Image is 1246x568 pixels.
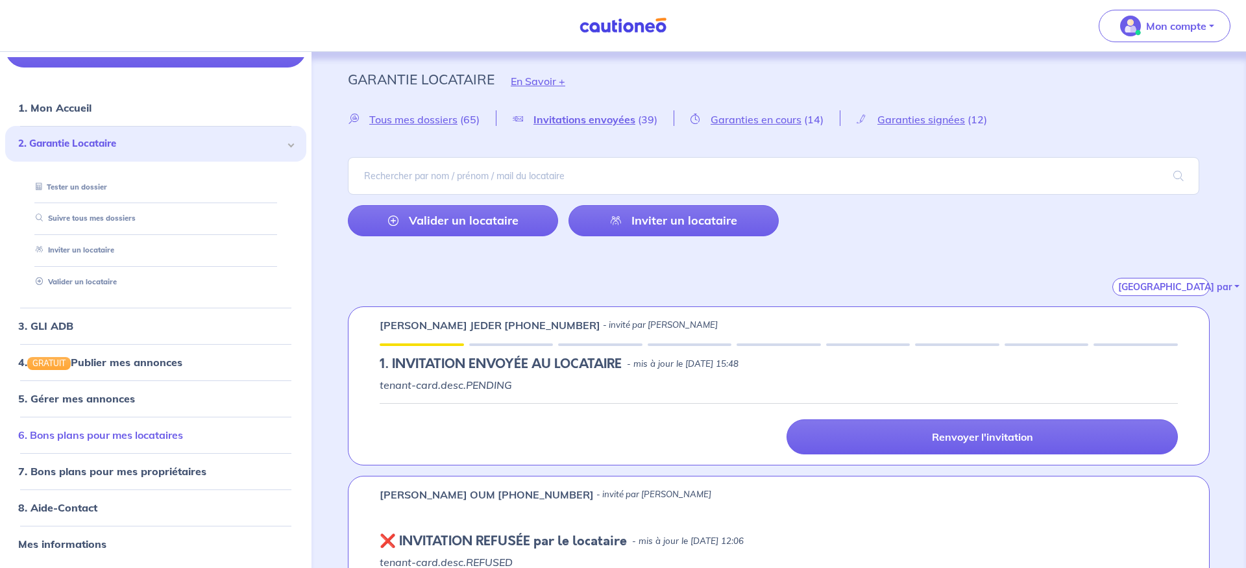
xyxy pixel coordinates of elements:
span: (12) [968,113,987,126]
span: search [1158,158,1199,194]
span: Garanties en cours [711,113,801,126]
a: Inviter un locataire [568,205,779,236]
div: Mes informations [5,531,306,557]
button: illu_account_valid_menu.svgMon compte [1099,10,1230,42]
div: 5. Gérer mes annonces [5,386,306,412]
span: Tous mes dossiers [369,113,458,126]
a: Mes informations [18,537,106,550]
a: Valider un locataire [348,205,558,236]
p: tenant-card.desc.PENDING [380,377,1178,393]
p: - invité par [PERSON_NAME] [603,319,718,332]
div: 4.GRATUITPublier mes annonces [5,349,306,375]
div: Valider un locataire [21,271,291,293]
a: Garanties signées(12) [840,113,1003,125]
span: (39) [638,113,657,126]
p: Renvoyer l'invitation [932,430,1033,443]
div: Inviter un locataire [21,240,291,261]
div: Tester un dossier [21,176,291,197]
div: 6. Bons plans pour mes locataires [5,422,306,448]
a: Valider un locataire [31,277,117,286]
a: Tester un dossier [31,182,107,191]
a: 3. GLI ADB [18,319,73,332]
a: 4.GRATUITPublier mes annonces [18,355,182,368]
h5: 1.︎ INVITATION ENVOYÉE AU LOCATAIRE [380,356,622,372]
button: [GEOGRAPHIC_DATA] par [1112,278,1210,296]
a: Renvoyer l'invitation [787,419,1178,454]
a: Inviter un locataire [31,245,114,254]
p: [PERSON_NAME] OUM [PHONE_NUMBER] [380,487,594,502]
span: 2. Garantie Locataire [18,136,284,151]
p: [PERSON_NAME] JEDER [PHONE_NUMBER] [380,317,600,333]
h5: ❌ INVITATION REFUSÉE par le locataire [380,534,627,549]
p: Mon compte [1146,18,1206,34]
button: En Savoir + [495,62,581,100]
img: Cautioneo [574,18,672,34]
div: 3. GLI ADB [5,312,306,338]
p: Garantie Locataire [348,68,495,91]
a: 1. Mon Accueil [18,101,92,114]
a: 6. Bons plans pour mes locataires [18,428,183,441]
a: Tous mes dossiers(65) [348,113,496,125]
div: 1. Mon Accueil [5,95,306,121]
div: Suivre tous mes dossiers [21,208,291,229]
a: Invitations envoyées(39) [496,113,674,125]
input: Rechercher par nom / prénom / mail du locataire [348,157,1199,195]
span: (65) [460,113,480,126]
div: state: PENDING, Context: [380,356,1178,372]
p: - mis à jour le [DATE] 15:48 [627,358,739,371]
a: 5. Gérer mes annonces [18,392,135,405]
a: Suivre tous mes dossiers [31,214,136,223]
img: illu_account_valid_menu.svg [1120,16,1141,36]
div: 2. Garantie Locataire [5,126,306,162]
a: Garanties en cours(14) [674,113,840,125]
a: 7. Bons plans pour mes propriétaires [18,465,206,478]
div: 8. Aide-Contact [5,495,306,521]
p: - mis à jour le [DATE] 12:06 [632,535,744,548]
div: state: REFUSED, Context: [380,534,1178,549]
span: Garanties signées [877,113,965,126]
a: 8. Aide-Contact [18,501,97,514]
p: - invité par [PERSON_NAME] [596,488,711,501]
span: (14) [804,113,824,126]
span: Invitations envoyées [533,113,635,126]
div: 7. Bons plans pour mes propriétaires [5,458,306,484]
